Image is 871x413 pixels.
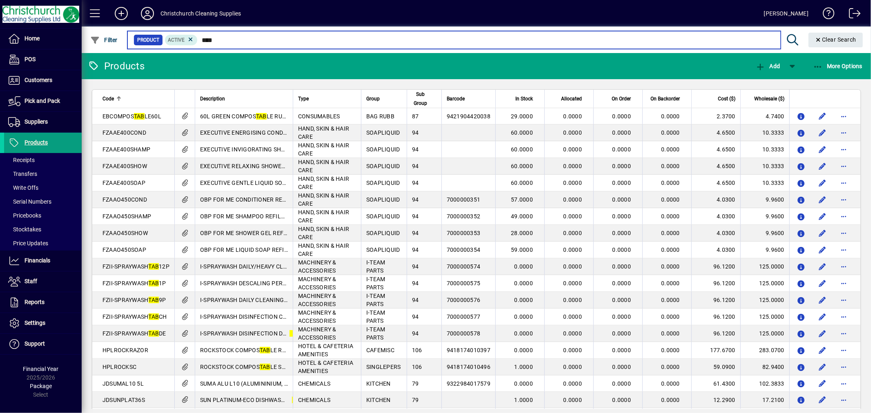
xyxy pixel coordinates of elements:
[298,94,356,103] div: Type
[366,113,394,120] span: BAG RUBB
[613,180,631,186] span: 0.0000
[200,263,396,270] span: I-SPRAYWASH DAILY/HEAVY CLEANING PERFUMED LETS - PACK OF 18
[8,226,41,233] span: Stocktakes
[740,309,789,325] td: 125.0000
[200,246,418,253] span: OBP FOR ME LIQUID SOAP REFILLABLE PUMP BOTTLE WALL MOUN LE 450ML
[200,213,412,220] span: OBP FOR ME SHAMPOO REFILLABLE PUMP BOTTLE WALL MOUN LE 450ML
[837,260,850,273] button: More options
[511,196,533,203] span: 57.0000
[102,297,166,303] span: FZII-SPRAYWASH 9P
[816,344,829,357] button: Edit
[108,6,134,21] button: Add
[837,243,850,256] button: More options
[662,113,680,120] span: 0.0000
[740,359,789,375] td: 82.9400
[8,171,37,177] span: Transfers
[515,94,533,103] span: In Stock
[25,98,60,104] span: Pick and Pack
[564,213,582,220] span: 0.0000
[200,347,356,353] span: ROCKSTOCK COMPOS LE RAZOR PACK 125S - ROCKRP
[564,230,582,236] span: 0.0000
[412,163,419,169] span: 94
[740,258,789,275] td: 125.0000
[691,258,740,275] td: 96.1200
[200,230,419,236] span: OBP FOR ME SHOWER GEL REFILLABLE PUMP BOTTLE WALL MOUN LE 450ML
[447,246,481,253] span: 7000000354
[4,313,82,333] a: Settings
[102,330,166,337] span: FZII-SPRAYWASH DE
[754,94,784,103] span: Wholesale ($)
[564,297,582,303] span: 0.0000
[366,293,385,307] span: I-TEAM PARTS
[200,330,361,337] span: I-SPRAYWASH DISINFECTION DES LETS - PACK OF 18
[4,236,82,250] a: Price Updates
[25,320,45,326] span: Settings
[149,280,159,286] em: TAB
[837,393,850,406] button: More options
[662,246,680,253] span: 0.0000
[511,163,533,169] span: 60.0000
[102,94,169,103] div: Code
[564,263,582,270] span: 0.0000
[412,246,419,253] span: 94
[8,212,41,219] span: Pricebooks
[662,230,680,236] span: 0.0000
[4,49,82,70] a: POS
[412,313,419,320] span: 94
[4,167,82,181] a: Transfers
[447,113,490,120] span: 9421904420038
[8,157,35,163] span: Receipts
[412,113,419,120] span: 87
[149,297,159,303] em: TAB
[412,280,419,286] span: 94
[816,176,829,189] button: Edit
[298,326,336,341] span: MACHINERY & ACCESSORIES
[816,126,829,139] button: Edit
[4,251,82,271] a: Financials
[366,213,400,220] span: SOAPLIQUID
[613,113,631,120] span: 0.0000
[837,310,850,323] button: More options
[691,124,740,141] td: 4.6500
[817,2,835,28] a: Knowledge Base
[564,180,582,186] span: 0.0000
[612,94,631,103] span: On Order
[755,63,780,69] span: Add
[740,158,789,175] td: 10.3333
[366,129,400,136] span: SOAPLIQUID
[298,159,349,173] span: HAND, SKIN & HAIR CARE
[447,213,481,220] span: 7000000352
[691,325,740,342] td: 96.1200
[662,313,680,320] span: 0.0000
[564,113,582,120] span: 0.0000
[25,139,48,146] span: Products
[4,195,82,209] a: Serial Numbers
[200,163,445,169] span: EXECUTIVE RELAXING SHOWER GEL REFILLABLE PUMP BOTTLE WALL MOUN LE 400ML
[515,280,533,286] span: 0.0000
[90,37,118,43] span: Filter
[200,94,288,103] div: Description
[662,263,680,270] span: 0.0000
[4,70,82,91] a: Customers
[137,36,159,44] span: Product
[740,191,789,208] td: 9.9600
[25,257,50,264] span: Financials
[102,163,147,169] span: FZAAE400SHOW
[447,347,490,353] span: 9418174010397
[298,94,309,103] span: Type
[837,160,850,173] button: More options
[511,230,533,236] span: 28.0000
[613,330,631,337] span: 0.0000
[149,313,159,320] em: TAB
[662,330,680,337] span: 0.0000
[25,340,45,347] span: Support
[740,342,789,359] td: 283.0700
[599,94,638,103] div: On Order
[298,309,336,324] span: MACHINERY & ACCESSORIES
[102,146,150,153] span: FZAAE400SHAMP
[564,280,582,286] span: 0.0000
[102,129,146,136] span: FZAAE400COND
[149,330,159,337] em: TAB
[816,110,829,123] button: Edit
[298,276,336,291] span: MACHINERY & ACCESSORIES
